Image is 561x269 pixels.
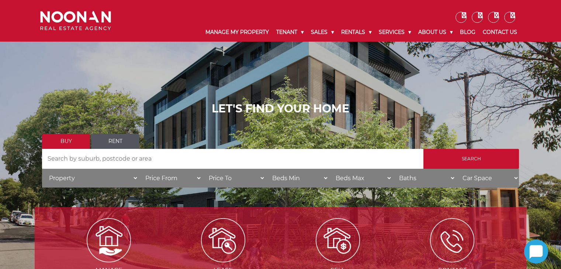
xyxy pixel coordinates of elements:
a: Tenant [273,23,307,42]
input: Search [423,149,519,169]
h1: LET'S FIND YOUR HOME [42,102,519,115]
a: Rent [91,134,139,149]
img: ICONS [430,218,474,262]
a: Contact Us [479,23,521,42]
a: Rentals [337,23,375,42]
a: Buy [42,134,90,149]
a: About Us [415,23,456,42]
img: Noonan Real Estate Agency [40,11,111,31]
a: Blog [456,23,479,42]
img: Lease my property [201,218,245,262]
img: Manage my Property [87,218,131,262]
a: Manage My Property [202,23,273,42]
img: Sell my property [316,218,360,262]
a: Services [375,23,415,42]
a: Sales [307,23,337,42]
input: Search by suburb, postcode or area [42,149,423,169]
